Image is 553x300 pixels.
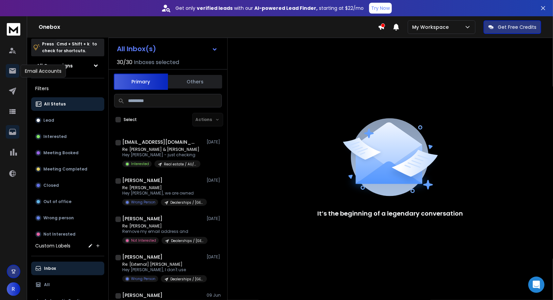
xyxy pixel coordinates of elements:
p: Re: [PERSON_NAME] [122,223,204,229]
button: All Inbox(s) [111,42,223,56]
button: Meeting Booked [31,146,104,160]
p: All Status [44,101,66,107]
p: Try Now [371,5,390,12]
span: 30 / 30 [117,58,132,66]
h1: [PERSON_NAME] [122,215,163,222]
p: Dealerships / [GEOGRAPHIC_DATA] [171,238,204,243]
p: Not Interested [43,232,76,237]
div: Open Intercom Messenger [528,277,545,293]
p: Wrong person [43,215,74,221]
h1: Onebox [39,23,378,31]
h3: Filters [31,84,104,93]
p: Hey [PERSON_NAME] - just checking [122,152,200,158]
p: Interested [131,161,149,166]
strong: verified leads [197,5,233,12]
button: Try Now [369,3,392,14]
button: Interested [31,130,104,143]
p: Hey [PERSON_NAME], we are owned [122,191,204,196]
button: All Status [31,97,104,111]
p: Re: [External] [PERSON_NAME] [122,262,204,267]
button: Inbox [31,262,104,275]
button: R [7,282,20,296]
h3: Custom Labels [35,242,70,249]
p: Hey [PERSON_NAME], I don't use [122,267,204,273]
button: Lead [31,114,104,127]
button: Not Interested [31,227,104,241]
button: Meeting Completed [31,162,104,176]
h1: All Campaigns [37,62,73,69]
p: Out of office [43,199,71,204]
button: All [31,278,104,292]
p: It’s the beginning of a legendary conversation [318,209,463,218]
div: Email Accounts [21,65,66,78]
p: Wrong Person [131,200,155,205]
p: [DATE] [207,178,222,183]
h1: [PERSON_NAME] [122,254,163,260]
p: [DATE] [207,254,222,260]
p: [DATE] [207,139,222,145]
button: All Campaigns [31,59,104,73]
p: Press to check for shortcuts. [42,41,97,54]
p: Remove my email address and [122,229,204,234]
p: My Workspace [412,24,451,31]
p: Re: [PERSON_NAME] [122,185,204,191]
p: Wrong Person [131,276,155,281]
p: Dealerships / [GEOGRAPHIC_DATA] [170,200,203,205]
h3: Inboxes selected [134,58,179,66]
button: Primary [114,74,168,90]
p: Interested [43,134,67,139]
label: Select [124,117,137,122]
p: Re: [PERSON_NAME] & [PERSON_NAME] [122,147,200,152]
h1: [EMAIL_ADDRESS][DOMAIN_NAME] [122,139,197,145]
p: All [44,282,50,287]
p: [DATE] [207,216,222,221]
p: Dealerships / [GEOGRAPHIC_DATA] [170,277,203,282]
p: Get Free Credits [498,24,536,31]
strong: AI-powered Lead Finder, [254,5,318,12]
p: Inbox [44,266,56,271]
p: Get only with our starting at $22/mo [175,5,364,12]
button: Closed [31,179,104,192]
p: Real estate / AU/[GEOGRAPHIC_DATA] [164,162,196,167]
span: Cmd + Shift + k [56,40,90,48]
p: Not Interested [131,238,156,243]
img: logo [7,23,20,36]
h1: All Inbox(s) [117,45,156,52]
h1: [PERSON_NAME] [122,292,163,299]
p: Lead [43,118,54,123]
p: Closed [43,183,59,188]
button: Wrong person [31,211,104,225]
p: Meeting Completed [43,166,87,172]
p: 09 Jun [207,293,222,298]
button: Others [168,74,222,89]
button: Out of office [31,195,104,208]
h1: [PERSON_NAME] [122,177,163,184]
button: Get Free Credits [484,20,541,34]
p: Meeting Booked [43,150,79,156]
